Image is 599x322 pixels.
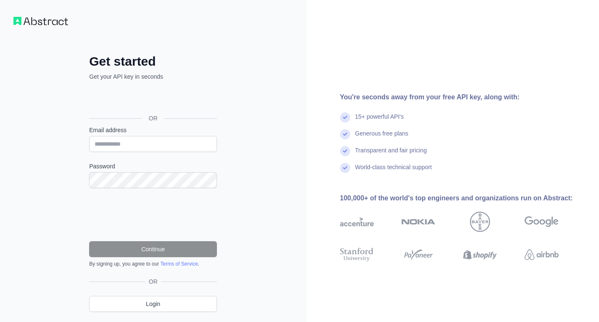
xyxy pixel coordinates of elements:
[401,246,435,263] img: payoneer
[355,112,404,129] div: 15+ powerful API's
[89,296,217,312] a: Login
[340,193,586,203] div: 100,000+ of the world's top engineers and organizations run on Abstract:
[89,198,217,231] iframe: reCAPTCHA
[355,163,432,180] div: World-class technical support
[401,212,435,232] img: nokia
[470,212,490,232] img: bayer
[340,163,350,173] img: check mark
[355,146,427,163] div: Transparent and fair pricing
[340,92,586,102] div: You're seconds away from your free API key, along with:
[525,246,559,263] img: airbnb
[463,246,497,263] img: shopify
[160,261,198,267] a: Terms of Service
[340,129,350,139] img: check mark
[85,90,219,109] iframe: Sign in with Google Button
[340,112,350,122] img: check mark
[145,277,161,286] span: OR
[142,114,164,122] span: OR
[13,17,68,25] img: Workflow
[340,146,350,156] img: check mark
[89,261,217,267] div: By signing up, you agree to our .
[89,72,217,81] p: Get your API key in seconds
[355,129,409,146] div: Generous free plans
[89,241,217,257] button: Continue
[525,212,559,232] img: google
[89,126,217,134] label: Email address
[340,212,374,232] img: accenture
[340,246,374,263] img: stanford university
[89,54,217,69] h2: Get started
[89,162,217,170] label: Password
